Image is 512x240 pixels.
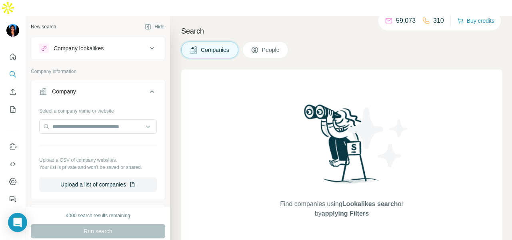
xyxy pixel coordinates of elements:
[39,104,157,115] div: Select a company name or website
[31,68,165,75] p: Company information
[322,210,369,217] span: applying Filters
[31,23,56,30] div: New search
[139,21,170,33] button: Hide
[6,24,19,37] img: Avatar
[201,46,230,54] span: Companies
[54,44,104,52] div: Company lookalikes
[8,213,27,232] div: Open Intercom Messenger
[6,139,19,154] button: Use Surfe on LinkedIn
[300,102,384,191] img: Surfe Illustration - Woman searching with binoculars
[396,16,416,26] p: 59,073
[6,192,19,206] button: Feedback
[181,26,502,37] h4: Search
[6,85,19,99] button: Enrich CSV
[342,101,414,173] img: Surfe Illustration - Stars
[6,50,19,64] button: Quick start
[66,212,130,219] div: 4000 search results remaining
[433,16,444,26] p: 310
[262,46,280,54] span: People
[39,164,157,171] p: Your list is private and won't be saved or shared.
[6,157,19,171] button: Use Surfe API
[342,200,398,207] span: Lookalikes search
[278,199,406,218] span: Find companies using or by
[39,177,157,192] button: Upload a list of companies
[31,206,165,225] button: Industry
[6,102,19,117] button: My lists
[31,82,165,104] button: Company
[457,15,494,26] button: Buy credits
[39,157,157,164] p: Upload a CSV of company websites.
[31,39,165,58] button: Company lookalikes
[6,175,19,189] button: Dashboard
[52,87,76,95] div: Company
[6,67,19,81] button: Search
